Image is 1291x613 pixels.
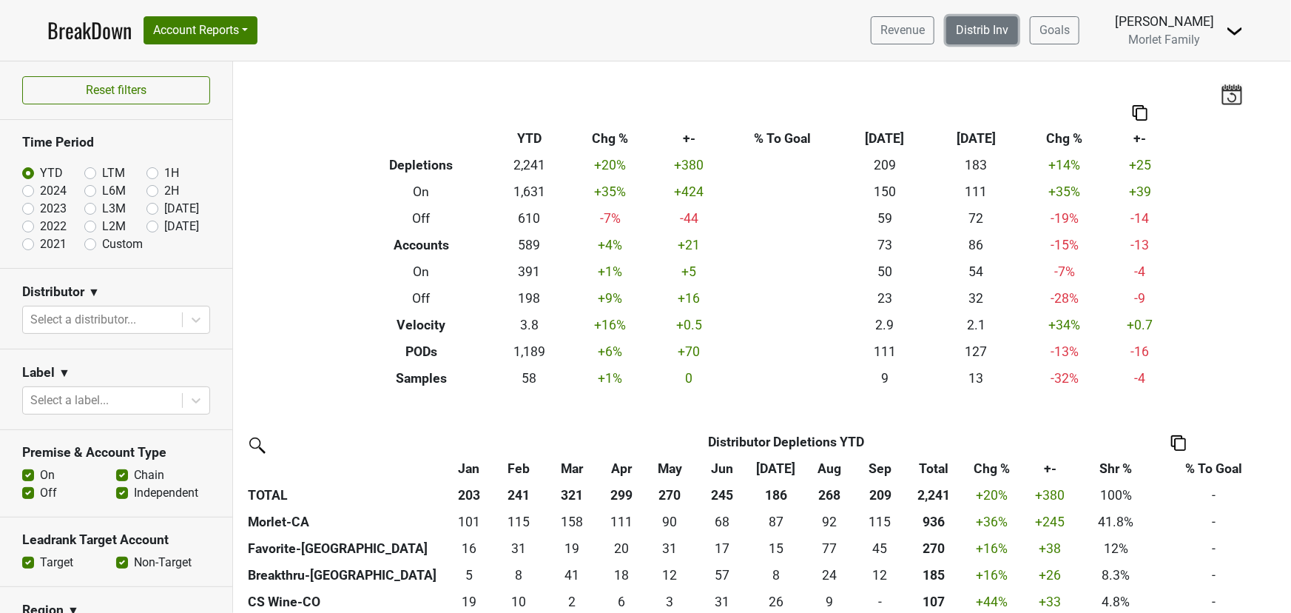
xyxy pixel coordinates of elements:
[753,539,800,558] div: 15
[749,562,803,589] td: 8
[492,562,545,589] td: 8.334
[1023,592,1077,612] div: +33
[40,164,63,182] label: YTD
[1022,232,1108,258] td: -15 %
[599,509,644,535] td: 111
[964,535,1019,562] td: +16 %
[244,455,446,482] th: &nbsp;: activate to sort column ascending
[753,512,800,532] div: 87
[134,554,192,572] label: Non-Target
[653,258,726,285] td: +5
[603,592,641,612] div: 6
[931,178,1022,205] td: 111
[1115,12,1214,31] div: [PERSON_NAME]
[647,539,692,558] div: 31
[908,512,961,532] div: 936
[860,512,900,532] div: 115
[492,509,545,535] td: 114.5
[908,592,961,612] div: 107
[491,285,568,312] td: 198
[908,566,961,585] div: 185
[491,232,568,258] td: 589
[653,365,726,392] td: 0
[40,554,73,572] label: Target
[749,509,803,535] td: 87
[1030,16,1079,44] a: Goals
[699,512,746,532] div: 68
[1108,178,1173,205] td: +39
[904,509,964,535] th: 936.166
[449,566,488,585] div: 5
[545,535,599,562] td: 19.333
[1133,105,1147,121] img: Copy to clipboard
[567,232,653,258] td: +4 %
[806,592,853,612] div: 9
[1108,152,1173,178] td: +25
[653,152,726,178] td: +380
[964,455,1019,482] th: Chg %: activate to sort column ascending
[856,482,904,509] th: 209
[931,152,1022,178] td: 183
[806,539,853,558] div: 77
[1081,509,1152,535] td: 41.8%
[1108,312,1173,338] td: +0.7
[1221,84,1243,104] img: last_updated_date
[134,466,164,484] label: Chain
[351,205,491,232] th: Off
[22,76,210,104] button: Reset filters
[1152,455,1276,482] th: % To Goal: activate to sort column ascending
[806,512,853,532] div: 92
[102,200,126,218] label: L3M
[931,258,1022,285] td: 54
[496,512,542,532] div: 115
[840,258,931,285] td: 50
[1022,365,1108,392] td: -32 %
[644,535,695,562] td: 30.581
[1019,455,1080,482] th: +-: activate to sort column ascending
[1152,482,1276,509] td: -
[40,218,67,235] label: 2022
[1023,539,1077,558] div: +38
[904,455,964,482] th: Total: activate to sort column ascending
[446,482,493,509] th: 203
[449,539,488,558] div: 16
[695,482,749,509] th: 245
[567,178,653,205] td: +35 %
[856,535,904,562] td: 44.583
[492,482,545,509] th: 241
[545,509,599,535] td: 157.5
[22,532,210,548] h3: Leadrank Target Account
[567,285,653,312] td: +9 %
[599,562,644,589] td: 18.167
[22,365,55,381] h3: Label
[545,482,599,509] th: 321
[647,592,692,612] div: 3
[803,455,856,482] th: Aug: activate to sort column ascending
[491,125,568,152] th: YTD
[653,338,726,365] td: +70
[931,232,1022,258] td: 86
[351,258,491,285] th: On
[58,364,70,382] span: ▼
[840,285,931,312] td: 23
[102,182,126,200] label: L6M
[1022,152,1108,178] td: +14 %
[164,182,179,200] label: 2H
[1022,258,1108,285] td: -7 %
[699,539,746,558] div: 17
[653,312,726,338] td: +0.5
[1081,455,1152,482] th: Shr %: activate to sort column ascending
[491,258,568,285] td: 391
[496,592,542,612] div: 10
[856,455,904,482] th: Sep: activate to sort column ascending
[244,432,268,456] img: filter
[856,509,904,535] td: 115.333
[1108,205,1173,232] td: -14
[1081,562,1152,589] td: 8.3%
[840,205,931,232] td: 59
[653,178,726,205] td: +424
[88,284,100,301] span: ▼
[749,482,803,509] th: 186
[699,592,746,612] div: 31
[47,15,132,46] a: BreakDown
